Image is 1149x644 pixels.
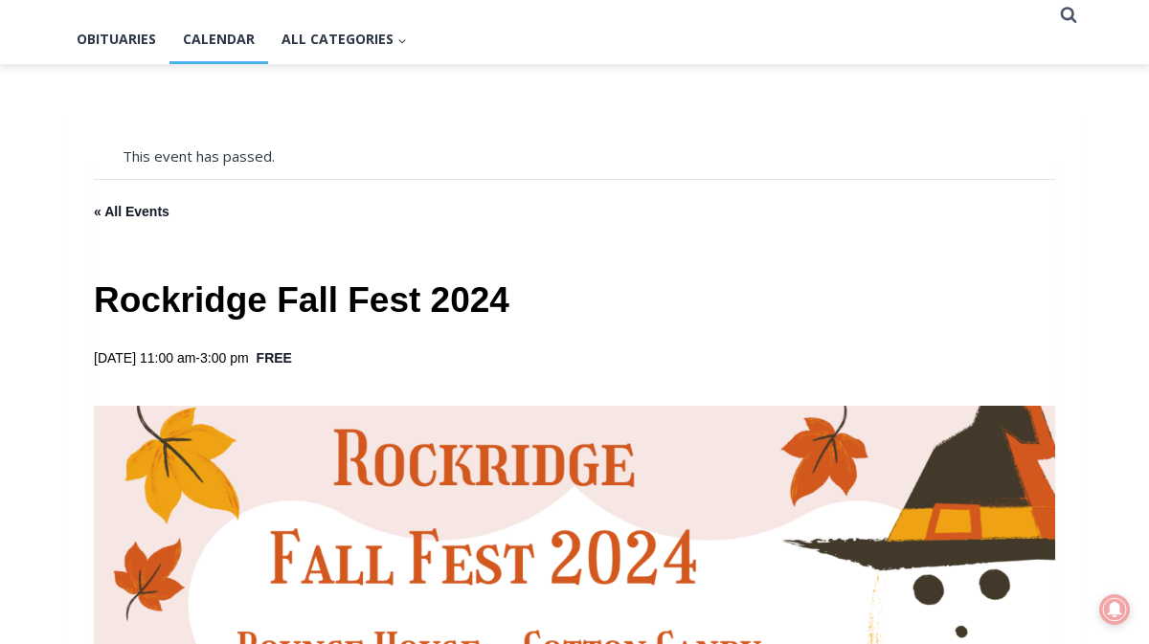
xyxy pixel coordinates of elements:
button: Child menu of All Categories [268,15,420,63]
a: Calendar [169,15,268,63]
h1: Rockridge Fall Fest 2024 [94,276,1055,324]
a: « All Events [94,204,169,219]
span: 3:00 pm [200,350,249,366]
span: Intern @ [DOMAIN_NAME] [501,190,888,233]
span: [DATE] 11:00 am [94,350,195,366]
span: Free [257,347,292,369]
h2: - [94,347,249,369]
div: "I learned about the history of a place I’d honestly never considered even as a resident of [GEOG... [484,1,905,186]
a: Intern @ [DOMAIN_NAME] [461,186,928,238]
a: Obituaries [63,15,169,63]
li: This event has passed. [123,144,1055,167]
